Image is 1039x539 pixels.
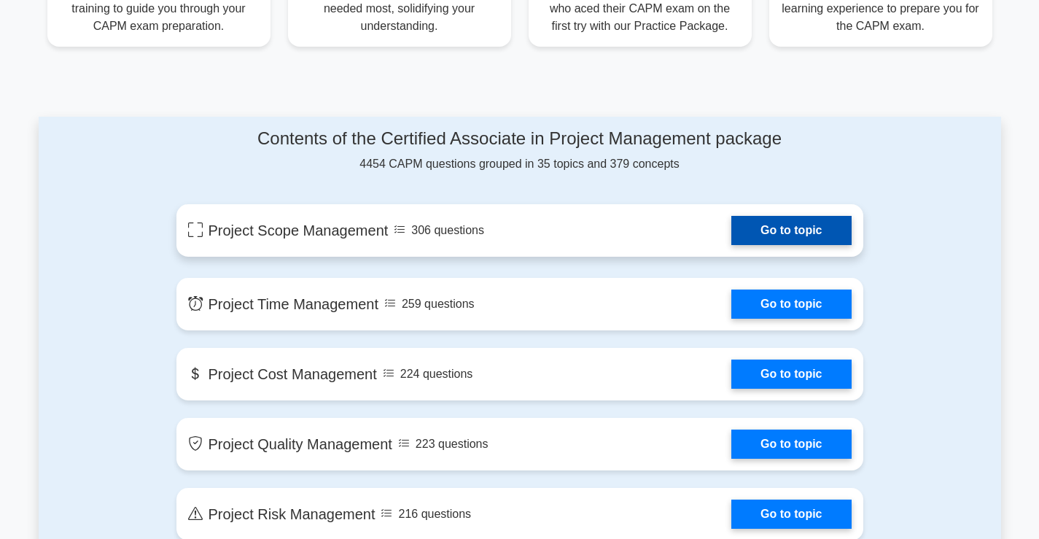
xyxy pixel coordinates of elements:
[731,360,851,389] a: Go to topic
[731,430,851,459] a: Go to topic
[731,500,851,529] a: Go to topic
[176,128,863,173] div: 4454 CAPM questions grouped in 35 topics and 379 concepts
[176,128,863,150] h4: Contents of the Certified Associate in Project Management package
[731,216,851,245] a: Go to topic
[731,290,851,319] a: Go to topic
